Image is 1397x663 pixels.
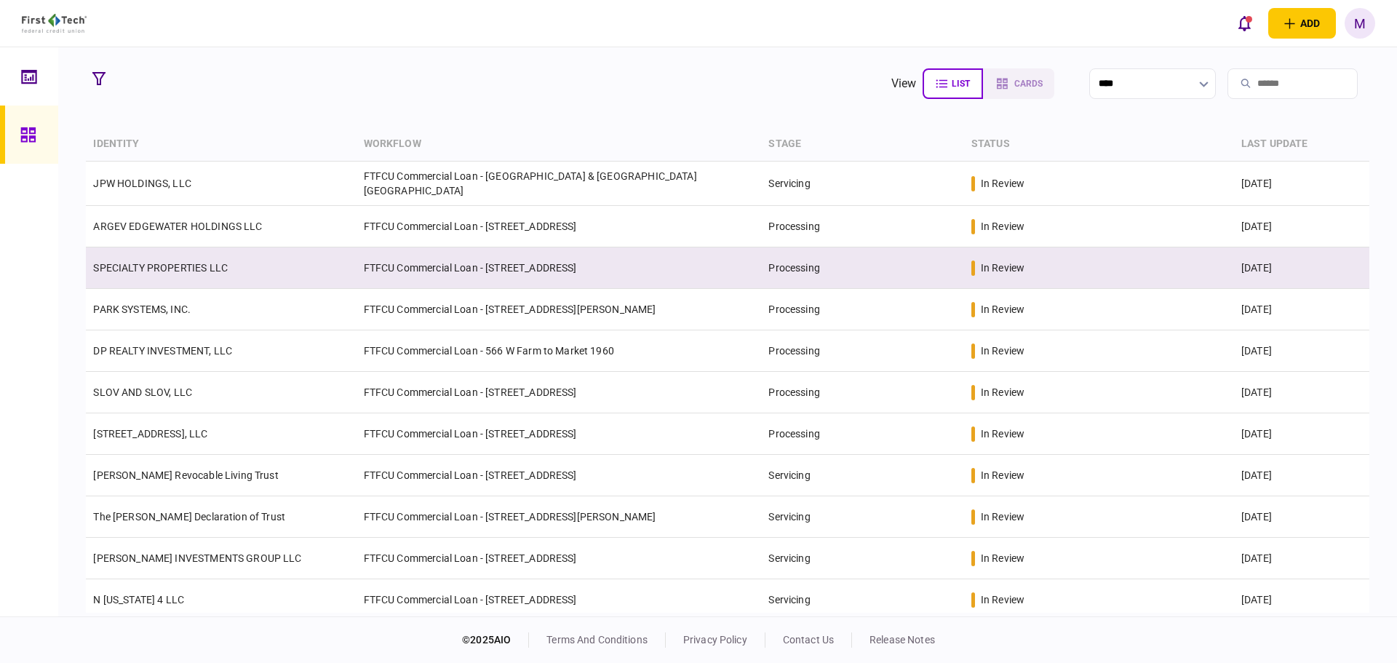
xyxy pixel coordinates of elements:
div: in review [981,385,1024,400]
button: open adding identity options [1268,8,1336,39]
td: FTFCU Commercial Loan - [GEOGRAPHIC_DATA] & [GEOGRAPHIC_DATA] [GEOGRAPHIC_DATA] [357,162,762,206]
button: list [923,68,983,99]
div: in review [981,509,1024,524]
div: in review [981,261,1024,275]
th: stage [761,127,963,162]
td: [DATE] [1234,162,1369,206]
button: cards [983,68,1054,99]
td: [DATE] [1234,372,1369,413]
a: contact us [783,634,834,646]
td: Processing [761,372,963,413]
td: FTFCU Commercial Loan - [STREET_ADDRESS] [357,455,762,496]
a: [PERSON_NAME] INVESTMENTS GROUP LLC [93,552,301,564]
td: FTFCU Commercial Loan - [STREET_ADDRESS][PERSON_NAME] [357,496,762,538]
a: DP REALTY INVESTMENT, LLC [93,345,232,357]
div: in review [981,592,1024,607]
div: in review [981,176,1024,191]
a: [STREET_ADDRESS], LLC [93,428,207,440]
td: Servicing [761,579,963,621]
span: cards [1014,79,1043,89]
a: The [PERSON_NAME] Declaration of Trust [93,511,285,523]
a: privacy policy [683,634,747,646]
td: FTFCU Commercial Loan - [STREET_ADDRESS] [357,538,762,579]
td: Servicing [761,455,963,496]
a: ARGEV EDGEWATER HOLDINGS LLC [93,221,262,232]
div: in review [981,426,1024,441]
a: terms and conditions [546,634,648,646]
span: list [952,79,970,89]
th: status [964,127,1234,162]
td: [DATE] [1234,455,1369,496]
td: [DATE] [1234,330,1369,372]
div: in review [981,344,1024,358]
td: [DATE] [1234,247,1369,289]
td: Servicing [761,162,963,206]
td: [DATE] [1234,206,1369,247]
td: [DATE] [1234,579,1369,621]
a: release notes [869,634,935,646]
div: in review [981,302,1024,317]
a: PARK SYSTEMS, INC. [93,303,191,315]
td: Processing [761,330,963,372]
a: [PERSON_NAME] Revocable Living Trust [93,469,278,481]
img: client company logo [22,14,87,33]
td: Processing [761,289,963,330]
td: [DATE] [1234,289,1369,330]
td: FTFCU Commercial Loan - [STREET_ADDRESS] [357,372,762,413]
th: last update [1234,127,1369,162]
td: [DATE] [1234,496,1369,538]
div: © 2025 AIO [462,632,529,648]
td: Servicing [761,496,963,538]
td: FTFCU Commercial Loan - [STREET_ADDRESS] [357,247,762,289]
div: in review [981,551,1024,565]
div: in review [981,468,1024,483]
td: Servicing [761,538,963,579]
th: identity [86,127,356,162]
div: view [891,75,917,92]
td: FTFCU Commercial Loan - 566 W Farm to Market 1960 [357,330,762,372]
td: FTFCU Commercial Loan - [STREET_ADDRESS] [357,579,762,621]
td: Processing [761,247,963,289]
td: [DATE] [1234,538,1369,579]
td: [DATE] [1234,413,1369,455]
a: JPW HOLDINGS, LLC [93,178,191,189]
button: M [1345,8,1375,39]
td: FTFCU Commercial Loan - [STREET_ADDRESS] [357,206,762,247]
a: N [US_STATE] 4 LLC [93,594,184,606]
th: workflow [357,127,762,162]
td: FTFCU Commercial Loan - [STREET_ADDRESS][PERSON_NAME] [357,289,762,330]
td: Processing [761,413,963,455]
td: Processing [761,206,963,247]
button: open notifications list [1229,8,1259,39]
td: FTFCU Commercial Loan - [STREET_ADDRESS] [357,413,762,455]
a: SLOV AND SLOV, LLC [93,386,192,398]
div: in review [981,219,1024,234]
a: SPECIALTY PROPERTIES LLC [93,262,228,274]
